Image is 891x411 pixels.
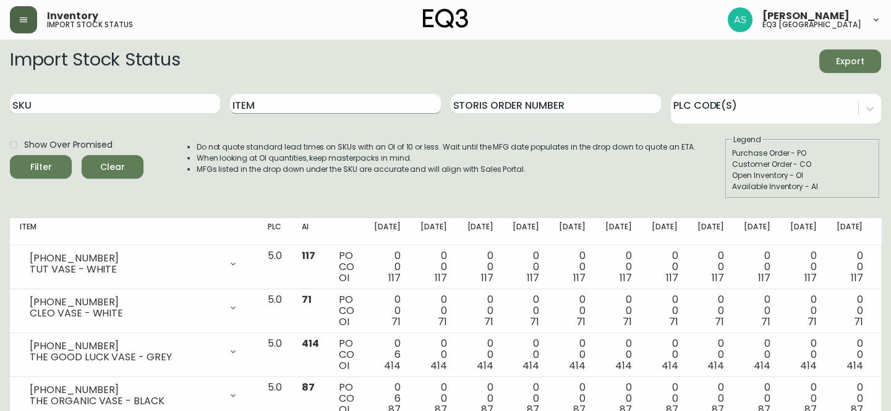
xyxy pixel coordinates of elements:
[513,338,539,371] div: 0 0
[438,315,447,329] span: 71
[197,142,696,153] li: Do not quote standard lead times on SKUs with an OI of 10 or less. Wait until the MFG date popula...
[605,294,632,328] div: 0 0
[819,49,881,73] button: Export
[30,159,52,175] div: Filter
[559,338,586,371] div: 0 0
[732,170,873,181] div: Open Inventory - OI
[615,358,632,373] span: 414
[339,271,349,285] span: OI
[47,11,98,21] span: Inventory
[30,264,221,275] div: TUT VASE - WHITE
[339,315,349,329] span: OI
[374,338,401,371] div: 0 6
[620,271,632,285] span: 117
[258,333,292,377] td: 5.0
[364,218,411,245] th: [DATE]
[197,164,696,175] li: MFGs listed in the drop down under the SKU are accurate and will align with Sales Portal.
[503,218,549,245] th: [DATE]
[20,250,248,278] div: [PHONE_NUMBER]TUT VASE - WHITE
[761,315,770,329] span: 71
[420,250,447,284] div: 0 0
[435,271,447,285] span: 117
[734,218,780,245] th: [DATE]
[642,218,688,245] th: [DATE]
[669,315,678,329] span: 71
[800,358,817,373] span: 414
[744,294,770,328] div: 0 0
[605,338,632,371] div: 0 0
[484,315,493,329] span: 71
[411,218,457,245] th: [DATE]
[846,358,863,373] span: 414
[595,218,642,245] th: [DATE]
[10,218,258,245] th: Item
[258,245,292,289] td: 5.0
[652,294,678,328] div: 0 0
[30,384,221,396] div: [PHONE_NUMBER]
[30,253,221,264] div: [PHONE_NUMBER]
[30,308,221,319] div: CLEO VASE - WHITE
[292,218,329,245] th: AI
[790,294,817,328] div: 0 0
[576,315,586,329] span: 71
[302,292,312,307] span: 71
[420,294,447,328] div: 0 0
[430,358,447,373] span: 414
[732,148,873,159] div: Purchase Order - PO
[780,218,827,245] th: [DATE]
[688,218,734,245] th: [DATE]
[837,338,863,371] div: 0 0
[804,271,817,285] span: 117
[388,271,401,285] span: 117
[790,338,817,371] div: 0 0
[623,315,632,329] span: 71
[82,155,143,179] button: Clear
[10,155,72,179] button: Filter
[754,358,770,373] span: 414
[339,358,349,373] span: OI
[728,7,752,32] img: 9a695023d1d845d0ad25ddb93357a160
[339,250,354,284] div: PO CO
[530,315,539,329] span: 71
[20,294,248,321] div: [PHONE_NUMBER]CLEO VASE - WHITE
[790,250,817,284] div: 0 0
[258,218,292,245] th: PLC
[513,294,539,328] div: 0 0
[30,396,221,407] div: THE ORGANIC VASE - BLACK
[827,218,873,245] th: [DATE]
[697,338,724,371] div: 0 0
[339,338,354,371] div: PO CO
[744,250,770,284] div: 0 0
[30,341,221,352] div: [PHONE_NUMBER]
[20,382,248,409] div: [PHONE_NUMBER]THE ORGANIC VASE - BLACK
[732,159,873,170] div: Customer Order - CO
[527,271,539,285] span: 117
[467,250,493,284] div: 0 0
[715,315,724,329] span: 71
[662,358,678,373] span: 414
[652,338,678,371] div: 0 0
[467,338,493,371] div: 0 0
[573,271,586,285] span: 117
[652,250,678,284] div: 0 0
[569,358,586,373] span: 414
[302,380,315,394] span: 87
[712,271,724,285] span: 117
[697,250,724,284] div: 0 0
[384,358,401,373] span: 414
[559,250,586,284] div: 0 0
[420,338,447,371] div: 0 0
[24,138,113,151] span: Show Over Promised
[467,294,493,328] div: 0 0
[829,54,871,69] span: Export
[374,294,401,328] div: 0 0
[808,315,817,329] span: 71
[20,338,248,365] div: [PHONE_NUMBER]THE GOOD LUCK VASE - GREY
[30,352,221,363] div: THE GOOD LUCK VASE - GREY
[339,294,354,328] div: PO CO
[477,358,493,373] span: 414
[513,250,539,284] div: 0 0
[481,271,493,285] span: 117
[197,153,696,164] li: When looking at OI quantities, keep masterpacks in mind.
[762,21,861,28] h5: eq3 [GEOGRAPHIC_DATA]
